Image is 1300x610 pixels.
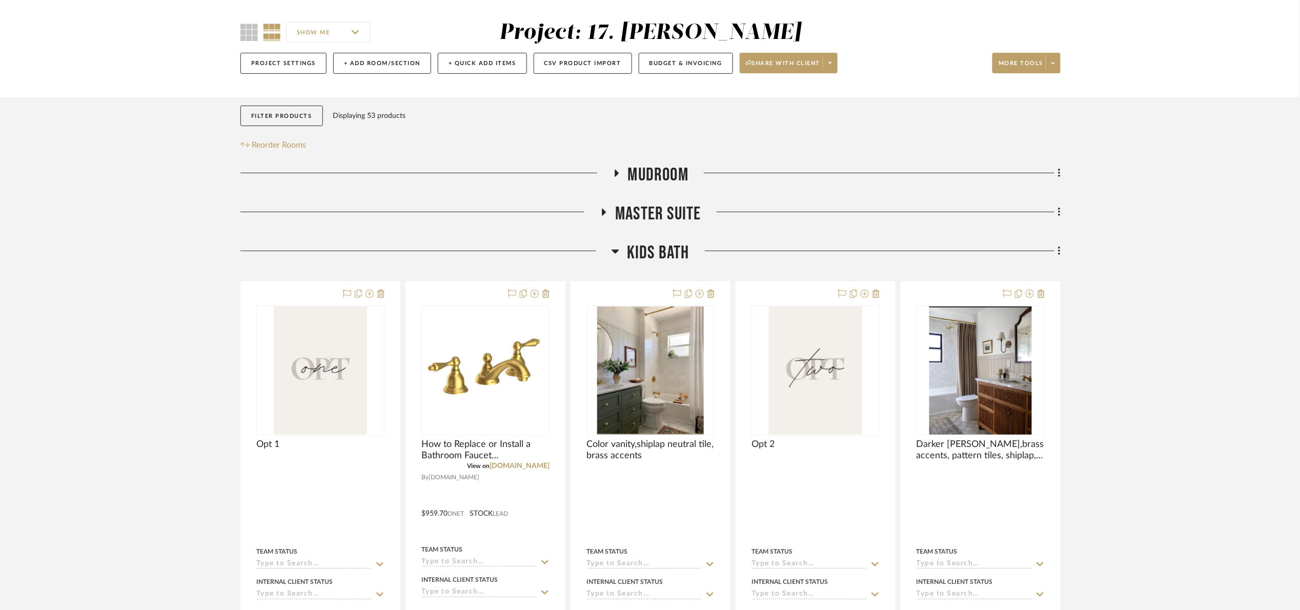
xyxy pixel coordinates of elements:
div: 0 [422,306,549,435]
div: Internal Client Status [586,577,663,586]
span: Share with client [746,59,821,75]
div: Team Status [586,547,627,556]
input: Type to Search… [751,590,867,600]
input: Type to Search… [751,560,867,570]
input: Type to Search… [917,560,1032,570]
div: Internal Client Status [917,577,993,586]
input: Type to Search… [586,560,702,570]
span: Reorder Rooms [252,139,307,151]
button: CSV Product Import [534,53,632,74]
span: Opt 2 [751,439,775,450]
input: Type to Search… [586,590,702,600]
span: Mudroom [628,164,688,186]
span: By [421,473,429,482]
span: [DOMAIN_NAME] [429,473,479,482]
div: Team Status [421,545,462,554]
span: Darker [PERSON_NAME],brass accents, pattern tiles, shiplap, neutrals [917,439,1045,461]
button: Budget & Invoicing [639,53,733,74]
button: Share with client [740,53,838,73]
div: Project: 17. [PERSON_NAME] [499,22,801,44]
div: Internal Client Status [256,577,333,586]
span: How to Replace or Install a Bathroom Faucet [GEOGRAPHIC_DATA] 1.2 GPM Widespread Bathroom Faucet ... [421,439,550,461]
input: Type to Search… [421,558,537,567]
div: Internal Client Status [751,577,828,586]
div: Displaying 53 products [333,106,406,126]
img: Opt 1 [274,307,367,435]
div: 0 [752,306,879,435]
span: Opt 1 [256,439,279,450]
div: 0 [257,306,384,435]
button: Project Settings [240,53,327,74]
img: Color vanity,shiplap neutral tile, brass accents [597,307,704,435]
div: 0 [587,306,714,435]
button: + Quick Add Items [438,53,527,74]
div: Team Status [751,547,793,556]
input: Type to Search… [256,560,372,570]
span: Color vanity,shiplap neutral tile, brass accents [586,439,715,461]
button: Reorder Rooms [240,139,307,151]
img: Darker woods,brass accents, pattern tiles, shiplap, neutrals [929,307,1032,435]
span: Master Suite [615,203,701,225]
div: Internal Client Status [421,575,498,584]
input: Type to Search… [256,590,372,600]
input: Type to Search… [421,588,537,598]
a: [DOMAIN_NAME] [490,462,550,470]
span: More tools [999,59,1043,75]
span: View on [467,463,490,469]
button: More tools [992,53,1061,73]
img: How to Replace or Install a Bathroom Faucet Newport Brass Seaport 1.2 GPM Widespread Bathroom Fau... [422,328,549,413]
button: Filter Products [240,106,323,127]
img: Opt 2 [769,307,862,435]
input: Type to Search… [917,590,1032,600]
div: Team Status [256,547,297,556]
button: + Add Room/Section [333,53,431,74]
span: Kids Bath [627,242,689,264]
div: Team Status [917,547,958,556]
